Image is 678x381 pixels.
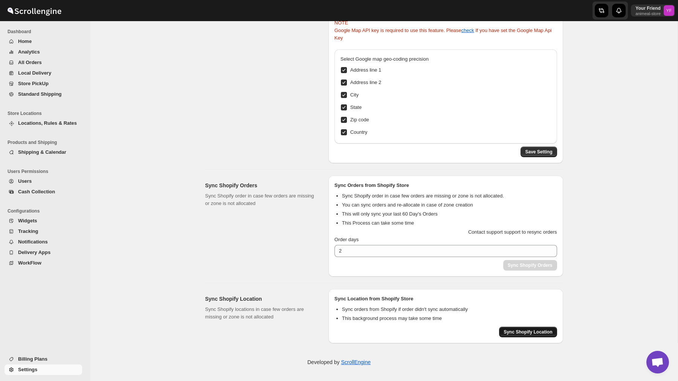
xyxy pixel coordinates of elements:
button: Widgets [5,216,82,226]
button: Sync Shopify Location [499,327,557,337]
img: ScrollEngine [6,1,63,20]
span: Country [350,129,368,135]
span: Your Friend [664,5,674,16]
p: Developed by [307,358,371,366]
span: Zip code [350,117,369,122]
span: Address line 2 [350,80,381,85]
li: This background process may take some time [342,315,557,322]
span: Locations, Rules & Rates [18,120,77,126]
span: State [350,104,362,110]
button: Cash Collection [5,187,82,197]
span: Analytics [18,49,40,55]
span: Shipping & Calendar [18,149,66,155]
p: Your Friend [635,5,661,11]
span: Tracking [18,228,38,234]
li: You can sync orders and re-allocate in case of zone creation [342,201,557,209]
button: Notifications [5,237,82,247]
span: Widgets [18,218,37,223]
span: WorkFlow [18,260,41,266]
button: Shipping & Calendar [5,147,82,158]
h2: Sync Shopify Orders [205,182,316,189]
span: Address line 1 [350,67,381,73]
span: Dashboard [8,29,85,35]
span: Home [18,38,32,44]
span: Configurations [8,208,85,214]
a: ScrollEngine [341,359,371,365]
span: Products and Shipping [8,139,85,145]
p: Select Google map geo-coding precision [341,55,551,63]
span: Billing Plans [18,356,47,362]
button: Delivery Apps [5,247,82,258]
button: All Orders [5,57,82,68]
button: Locations, Rules & Rates [5,118,82,129]
span: Standard Shipping [18,91,62,97]
p: NOTE Google Map API key is required to use this feature. Please If you have set the Google Map Ap... [334,12,557,42]
p: animeal-store [635,11,661,16]
a: Open chat [646,351,669,373]
span: Save Setting [525,149,552,155]
button: Settings [5,364,82,375]
button: WorkFlow [5,258,82,268]
button: check [461,28,474,33]
button: Users [5,176,82,187]
li: Sync Shopify order in case few orders are missing or zone is not allocated . [342,192,557,200]
button: Home [5,36,82,47]
span: Delivery Apps [18,249,50,255]
span: Local Delivery [18,70,51,76]
text: YF [666,8,672,13]
span: Store Locations [8,110,85,116]
span: City [350,92,359,98]
p: Sync Shopify order in case few orders are missing or zone is not allocated [205,192,316,207]
span: Store PickUp [18,81,49,86]
button: Save Setting [521,147,557,157]
h2: Sync Shopify Location [205,295,316,303]
button: Analytics [5,47,82,57]
span: Notifications [18,239,48,245]
span: Settings [18,367,37,372]
span: Order days [334,237,359,242]
span: Users [18,178,32,184]
span: All Orders [18,60,42,65]
p: Sync Shopify locations in case few orders are missing or zone is not allocated [205,306,316,321]
span: Cash Collection [18,189,55,194]
div: Contact support support to resync orders [334,228,557,236]
h2: Sync Location from Shopify Store [334,295,557,303]
button: Billing Plans [5,354,82,364]
h2: Sync Orders from Shopify Store [334,182,557,189]
li: Sync orders from Shopify if order didn't sync automatically [342,306,557,313]
li: This Process can take some time [342,219,557,227]
button: User menu [631,5,675,17]
li: This will only sync your last 60 Day's Orders [342,210,557,218]
button: Tracking [5,226,82,237]
span: Sync Shopify Location [504,329,552,335]
span: Users Permissions [8,168,85,174]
